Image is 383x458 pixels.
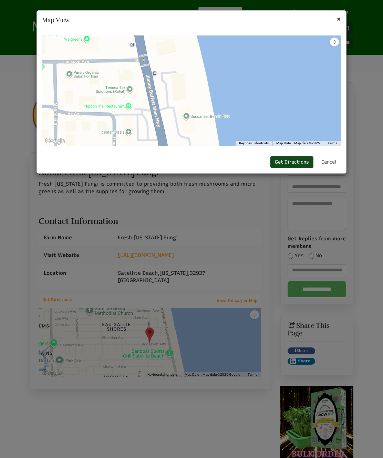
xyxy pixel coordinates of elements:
[270,156,313,168] a: Get Directions
[42,16,341,25] h4: Map View
[328,141,337,146] a: Terms (opens in new tab)
[294,141,320,146] span: Map data ©2025
[44,137,66,146] a: Open this area in Google Maps (opens a new window)
[44,137,66,146] img: Google
[330,38,339,46] button: Map camera controls
[337,14,341,23] span: ×
[337,15,341,22] button: Close
[276,141,291,146] button: Map Data
[239,141,269,146] button: Keyboard shortcuts
[317,156,341,168] button: Cancel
